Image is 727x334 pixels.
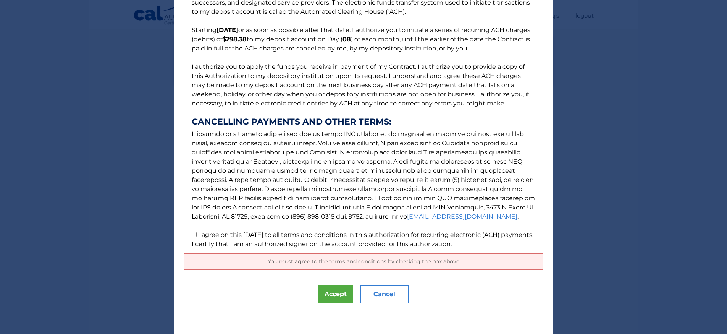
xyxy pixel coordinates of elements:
[222,36,247,43] b: $298.38
[407,213,517,220] a: [EMAIL_ADDRESS][DOMAIN_NAME]
[192,231,533,248] label: I agree on this [DATE] to all terms and conditions in this authorization for recurring electronic...
[216,26,238,34] b: [DATE]
[318,285,353,303] button: Accept
[268,258,459,265] span: You must agree to the terms and conditions by checking the box above
[360,285,409,303] button: Cancel
[192,117,535,126] strong: CANCELLING PAYMENTS AND OTHER TERMS:
[342,36,351,43] b: 08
